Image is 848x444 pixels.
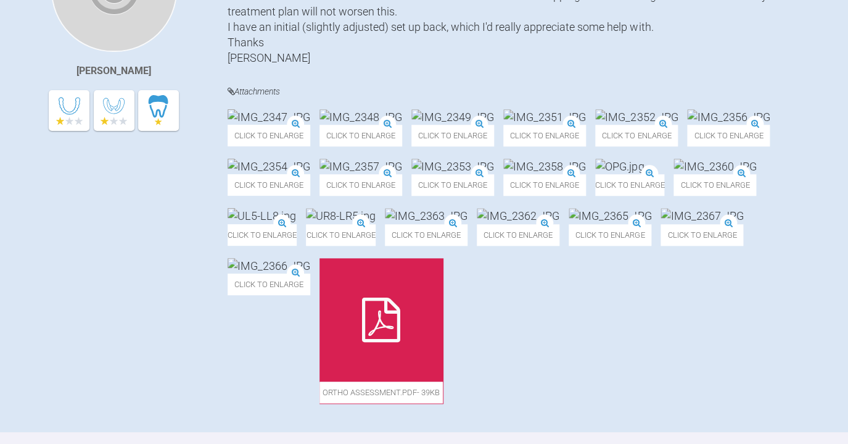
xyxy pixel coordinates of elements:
img: IMG_2356.JPG [687,109,770,125]
span: Click to enlarge [228,125,310,146]
span: Click to enlarge [687,125,770,146]
span: Click to enlarge [228,174,310,196]
span: ortho assessment.pdf - 39KB [319,382,443,403]
img: OPG.jpg [595,159,644,174]
span: Click to enlarge [595,125,678,146]
h4: Attachments [228,84,811,99]
span: Click to enlarge [569,224,651,246]
img: UL5-LL8.jpg [228,208,296,224]
img: IMG_2362.JPG [477,208,559,224]
span: Click to enlarge [661,224,743,246]
img: IMG_2349.JPG [411,109,494,125]
span: Click to enlarge [385,224,467,246]
div: [PERSON_NAME] [76,63,151,79]
img: IMG_2358.JPG [503,159,586,174]
img: IMG_2352.JPG [595,109,678,125]
span: Click to enlarge [503,125,586,146]
img: IMG_2354.JPG [228,159,310,174]
img: IMG_2367.JPG [661,208,743,224]
span: Click to enlarge [411,174,494,196]
span: Click to enlarge [477,224,559,246]
span: Click to enlarge [228,274,310,295]
span: Click to enlarge [595,174,664,196]
img: IMG_2366.JPG [228,258,310,274]
span: Click to enlarge [228,224,297,246]
span: Click to enlarge [306,224,376,246]
span: Click to enlarge [503,174,586,196]
span: Click to enlarge [319,125,402,146]
img: IMG_2351.JPG [503,109,586,125]
img: IMG_2360.JPG [673,159,756,174]
img: IMG_2363.JPG [385,208,467,224]
img: IMG_2353.JPG [411,159,494,174]
img: IMG_2347.JPG [228,109,310,125]
img: IMG_2365.JPG [569,208,651,224]
img: IMG_2348.JPG [319,109,402,125]
img: IMG_2357.JPG [319,159,402,174]
img: UR8-LR5.jpg [306,208,376,224]
span: Click to enlarge [411,125,494,146]
span: Click to enlarge [673,174,756,196]
span: Click to enlarge [319,174,402,196]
